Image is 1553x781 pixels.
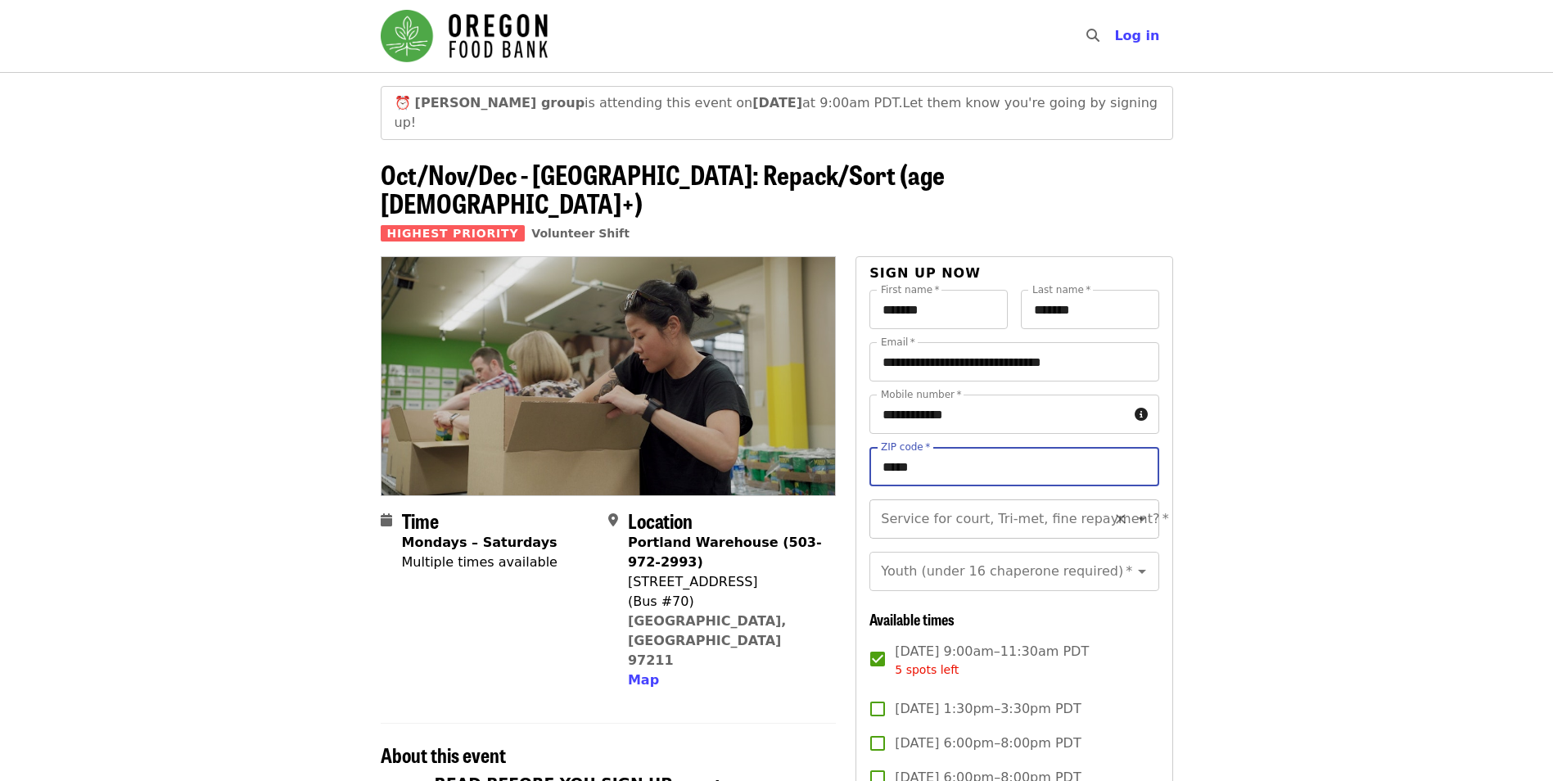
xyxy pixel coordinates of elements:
label: Last name [1032,285,1090,295]
span: clock emoji [395,95,411,111]
button: Clear [1109,508,1132,530]
button: Map [628,670,659,690]
span: [DATE] 1:30pm–3:30pm PDT [895,699,1081,719]
span: Time [402,506,439,535]
span: Highest Priority [381,225,526,242]
i: circle-info icon [1135,407,1148,422]
i: calendar icon [381,512,392,528]
input: Search [1109,16,1122,56]
strong: [DATE] [752,95,802,111]
i: map-marker-alt icon [608,512,618,528]
strong: [PERSON_NAME] group [415,95,585,111]
span: 5 spots left [895,663,959,676]
span: [DATE] 6:00pm–8:00pm PDT [895,734,1081,753]
input: Mobile number [869,395,1127,434]
span: About this event [381,740,506,769]
input: ZIP code [869,447,1158,486]
strong: Portland Warehouse (503-972-2993) [628,535,822,570]
button: Open [1131,560,1153,583]
label: Mobile number [881,390,961,400]
button: Log in [1101,20,1172,52]
span: Log in [1114,28,1159,43]
input: Last name [1021,290,1159,329]
img: Oct/Nov/Dec - Portland: Repack/Sort (age 8+) organized by Oregon Food Bank [381,257,836,494]
button: Open [1131,508,1153,530]
a: Volunteer Shift [531,227,630,240]
span: Location [628,506,693,535]
span: Map [628,672,659,688]
div: (Bus #70) [628,592,823,612]
div: Multiple times available [402,553,558,572]
img: Oregon Food Bank - Home [381,10,548,62]
span: Available times [869,608,955,630]
label: ZIP code [881,442,930,452]
input: Email [869,342,1158,381]
span: [DATE] 9:00am–11:30am PDT [895,642,1089,679]
input: First name [869,290,1008,329]
span: is attending this event on at 9:00am PDT. [415,95,903,111]
i: search icon [1086,28,1099,43]
strong: Mondays – Saturdays [402,535,558,550]
span: Oct/Nov/Dec - [GEOGRAPHIC_DATA]: Repack/Sort (age [DEMOGRAPHIC_DATA]+) [381,155,945,222]
label: First name [881,285,940,295]
span: Sign up now [869,265,981,281]
a: [GEOGRAPHIC_DATA], [GEOGRAPHIC_DATA] 97211 [628,613,787,668]
div: [STREET_ADDRESS] [628,572,823,592]
label: Email [881,337,915,347]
